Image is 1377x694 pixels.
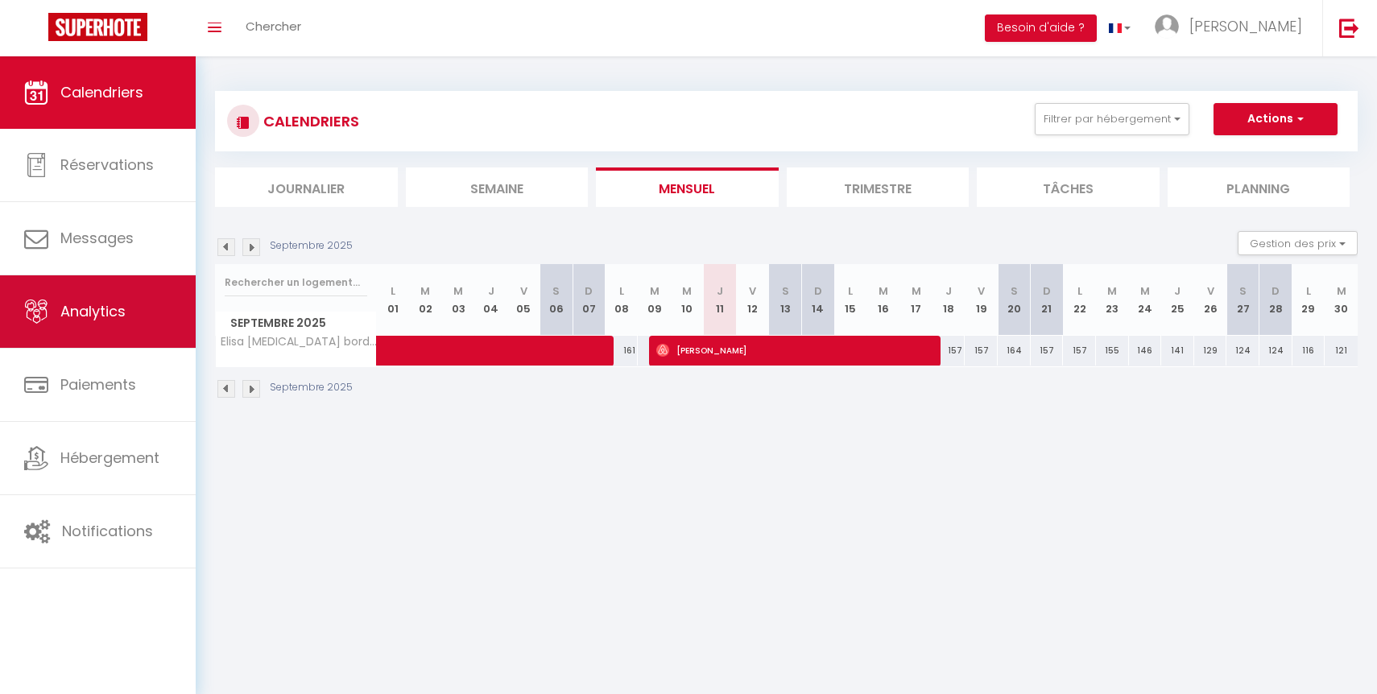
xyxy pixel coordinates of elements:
div: 157 [965,336,998,366]
th: 04 [474,264,507,336]
abbr: D [814,283,822,299]
th: 02 [409,264,442,336]
th: 27 [1226,264,1259,336]
div: 157 [932,336,966,366]
th: 09 [638,264,671,336]
th: 24 [1129,264,1162,336]
abbr: V [1207,283,1214,299]
abbr: L [391,283,395,299]
button: Gestion des prix [1238,231,1358,255]
th: 06 [540,264,573,336]
th: 07 [573,264,606,336]
li: Tâches [977,167,1160,207]
th: 16 [867,264,900,336]
abbr: V [978,283,985,299]
abbr: M [650,283,660,299]
li: Mensuel [596,167,779,207]
p: Septembre 2025 [270,380,353,395]
span: Réservations [60,155,154,175]
th: 28 [1259,264,1292,336]
th: 12 [736,264,769,336]
abbr: J [488,283,494,299]
span: Analytics [60,301,126,321]
abbr: M [453,283,463,299]
th: 30 [1325,264,1358,336]
button: Ouvrir le widget de chat LiveChat [13,6,61,55]
abbr: S [1239,283,1247,299]
th: 10 [671,264,704,336]
div: 121 [1325,336,1358,366]
abbr: M [912,283,921,299]
button: Actions [1214,103,1338,135]
th: 18 [932,264,966,336]
th: 17 [899,264,932,336]
abbr: L [1306,283,1311,299]
span: Messages [60,228,134,248]
abbr: V [749,283,756,299]
th: 13 [769,264,802,336]
h3: CALENDRIERS [259,103,359,139]
div: 116 [1292,336,1325,366]
abbr: S [782,283,789,299]
abbr: V [520,283,527,299]
span: Chercher [246,18,301,35]
span: Calendriers [60,82,143,102]
li: Journalier [215,167,398,207]
th: 15 [834,264,867,336]
span: Elisa [MEDICAL_DATA] bord de mer cosy et confortable (AS) [218,336,379,348]
div: 124 [1259,336,1292,366]
th: 03 [442,264,475,336]
abbr: M [1140,283,1150,299]
abbr: L [619,283,624,299]
abbr: L [848,283,853,299]
abbr: D [1272,283,1280,299]
abbr: M [1337,283,1346,299]
span: Hébergement [60,448,159,468]
input: Rechercher un logement... [225,268,367,297]
th: 08 [606,264,639,336]
th: 11 [704,264,737,336]
abbr: D [585,283,593,299]
div: 164 [998,336,1031,366]
th: 21 [1031,264,1064,336]
li: Trimestre [787,167,970,207]
abbr: J [1174,283,1181,299]
abbr: M [879,283,888,299]
span: Notifications [62,521,153,541]
th: 20 [998,264,1031,336]
th: 23 [1096,264,1129,336]
img: logout [1339,18,1359,38]
abbr: D [1043,283,1051,299]
div: 157 [1031,336,1064,366]
abbr: J [945,283,952,299]
abbr: M [420,283,430,299]
p: Septembre 2025 [270,238,353,254]
th: 05 [507,264,540,336]
th: 14 [801,264,834,336]
span: Septembre 2025 [216,312,376,335]
div: 129 [1194,336,1227,366]
button: Besoin d'aide ? [985,14,1097,42]
span: Paiements [60,374,136,395]
span: [PERSON_NAME] [1189,16,1302,36]
abbr: S [552,283,560,299]
div: 124 [1226,336,1259,366]
abbr: J [717,283,723,299]
li: Planning [1168,167,1350,207]
button: Filtrer par hébergement [1035,103,1189,135]
img: ... [1155,14,1179,39]
img: Super Booking [48,13,147,41]
abbr: M [1107,283,1117,299]
th: 26 [1194,264,1227,336]
li: Semaine [406,167,589,207]
div: 146 [1129,336,1162,366]
th: 22 [1063,264,1096,336]
th: 01 [377,264,410,336]
th: 19 [965,264,998,336]
div: 157 [1063,336,1096,366]
abbr: M [682,283,692,299]
th: 29 [1292,264,1325,336]
abbr: L [1077,283,1082,299]
abbr: S [1011,283,1018,299]
div: 141 [1161,336,1194,366]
